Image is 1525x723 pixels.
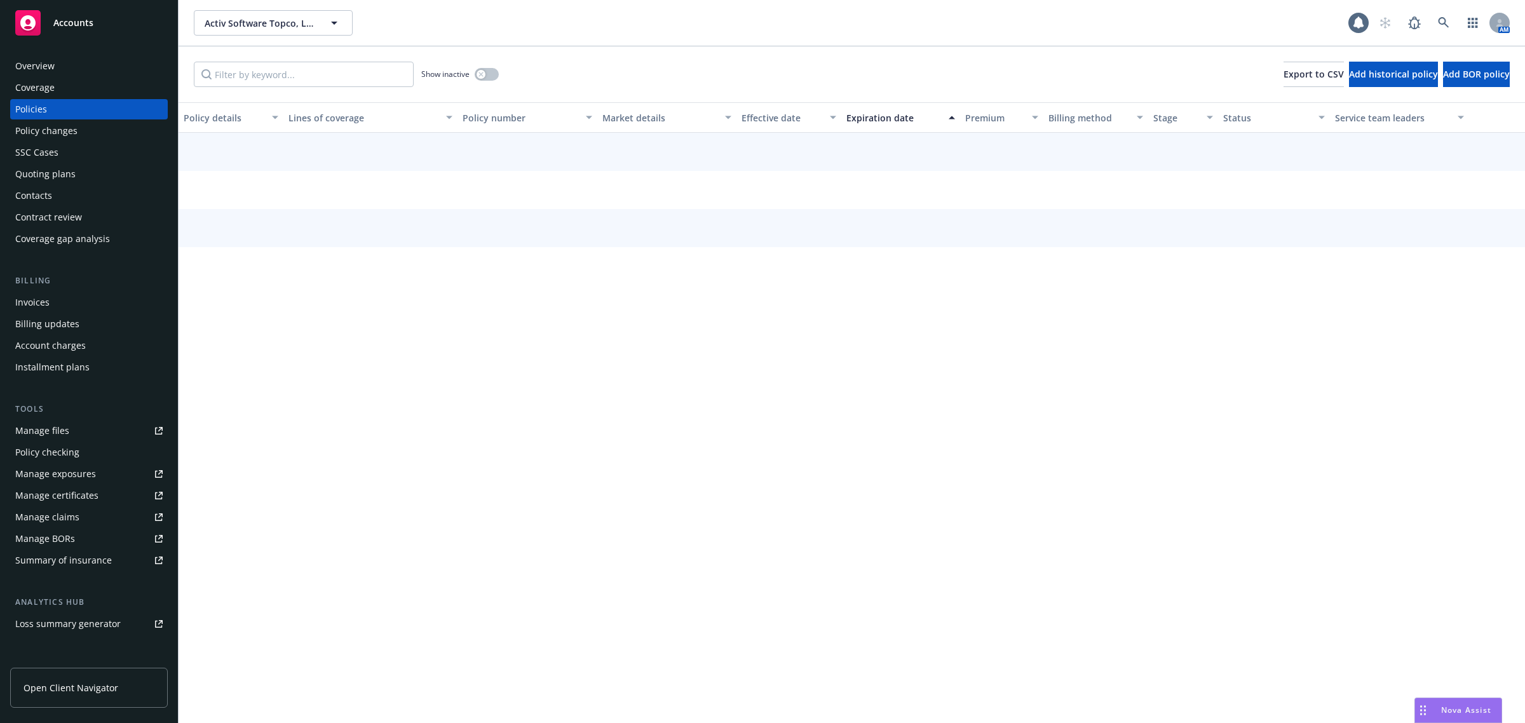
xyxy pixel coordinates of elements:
div: Status [1223,111,1311,125]
a: Loss summary generator [10,614,168,634]
button: Service team leaders [1330,102,1470,133]
button: Nova Assist [1414,698,1502,723]
div: Policy checking [15,442,79,463]
div: Effective date [742,111,822,125]
div: Policy number [463,111,578,125]
div: Loss summary generator [15,614,121,634]
div: Account charges [15,335,86,356]
div: SSC Cases [15,142,58,163]
button: Lines of coverage [283,102,457,133]
a: Manage files [10,421,168,441]
button: Add BOR policy [1443,62,1510,87]
div: Lines of coverage [288,111,438,125]
button: Market details [597,102,737,133]
button: Expiration date [841,102,960,133]
div: Contract review [15,207,82,227]
a: Policy changes [10,121,168,141]
span: Accounts [53,18,93,28]
div: Overview [15,56,55,76]
button: Policy number [457,102,597,133]
a: Installment plans [10,357,168,377]
div: Policies [15,99,47,119]
a: Coverage gap analysis [10,229,168,249]
a: Contract review [10,207,168,227]
a: SSC Cases [10,142,168,163]
a: Switch app [1460,10,1486,36]
button: Billing method [1043,102,1148,133]
div: Contacts [15,186,52,206]
button: Policy details [179,102,283,133]
a: Policy checking [10,442,168,463]
div: Manage claims [15,507,79,527]
a: Manage BORs [10,529,168,549]
a: Start snowing [1372,10,1398,36]
a: Policies [10,99,168,119]
input: Filter by keyword... [194,62,414,87]
div: Quoting plans [15,164,76,184]
span: Add BOR policy [1443,68,1510,80]
a: Manage certificates [10,485,168,506]
div: Analytics hub [10,596,168,609]
div: Manage BORs [15,529,75,549]
button: Stage [1148,102,1218,133]
a: Accounts [10,5,168,41]
a: Quoting plans [10,164,168,184]
span: Nova Assist [1441,705,1491,715]
div: Billing method [1048,111,1129,125]
div: Manage exposures [15,464,96,484]
div: Stage [1153,111,1199,125]
span: Add historical policy [1349,68,1438,80]
div: Policy changes [15,121,78,141]
div: Manage certificates [15,485,98,506]
a: Manage exposures [10,464,168,484]
div: Policy details [184,111,264,125]
button: Effective date [736,102,841,133]
div: Coverage gap analysis [15,229,110,249]
span: Export to CSV [1284,68,1344,80]
a: Overview [10,56,168,76]
a: Report a Bug [1402,10,1427,36]
div: Summary of insurance [15,550,112,571]
div: Expiration date [846,111,941,125]
button: Status [1218,102,1330,133]
button: Activ Software Topco, LLC [194,10,353,36]
span: Activ Software Topco, LLC [205,17,315,30]
button: Premium [960,102,1044,133]
div: Market details [602,111,718,125]
a: Search [1431,10,1456,36]
div: Manage files [15,421,69,441]
div: Service team leaders [1335,111,1451,125]
div: Coverage [15,78,55,98]
button: Add historical policy [1349,62,1438,87]
div: Tools [10,403,168,416]
a: Account charges [10,335,168,356]
a: Billing updates [10,314,168,334]
span: Open Client Navigator [24,681,118,694]
div: Drag to move [1415,698,1431,722]
div: Invoices [15,292,50,313]
a: Manage claims [10,507,168,527]
div: Premium [965,111,1025,125]
span: Show inactive [421,69,470,79]
div: Billing updates [15,314,79,334]
button: Export to CSV [1284,62,1344,87]
a: Coverage [10,78,168,98]
a: Invoices [10,292,168,313]
a: Contacts [10,186,168,206]
div: Billing [10,274,168,287]
div: Installment plans [15,357,90,377]
a: Summary of insurance [10,550,168,571]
